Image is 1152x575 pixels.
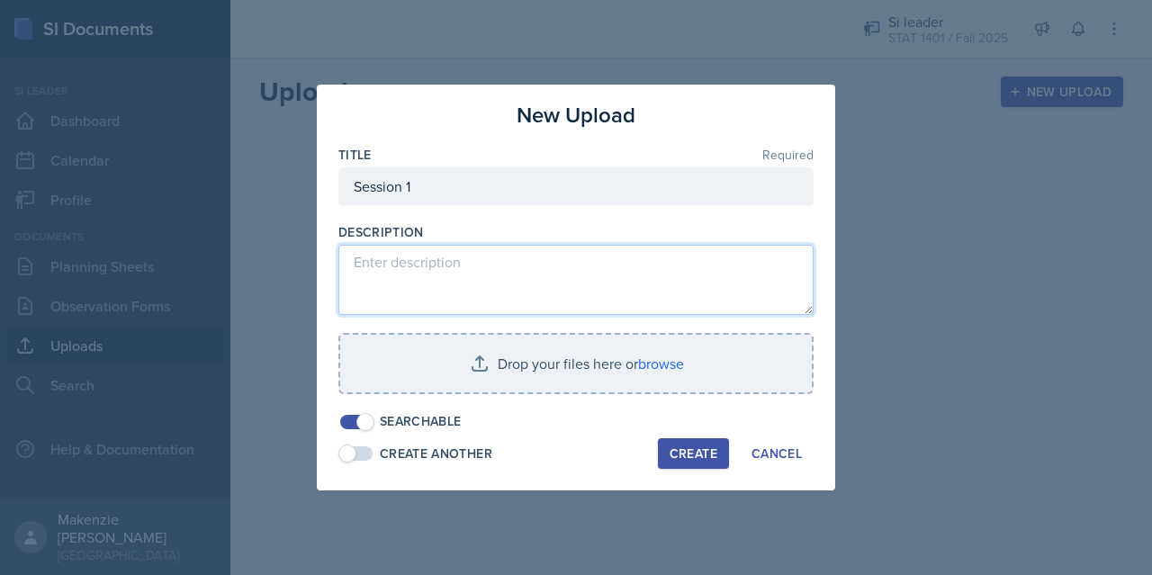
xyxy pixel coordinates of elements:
h3: New Upload [517,99,635,131]
input: Enter title [338,167,814,205]
div: Create Another [380,445,492,463]
div: Create [670,446,717,461]
div: Cancel [751,446,802,461]
button: Create [658,438,729,469]
div: Searchable [380,412,462,431]
label: Description [338,223,424,241]
label: Title [338,146,372,164]
button: Cancel [740,438,814,469]
span: Required [762,148,814,161]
